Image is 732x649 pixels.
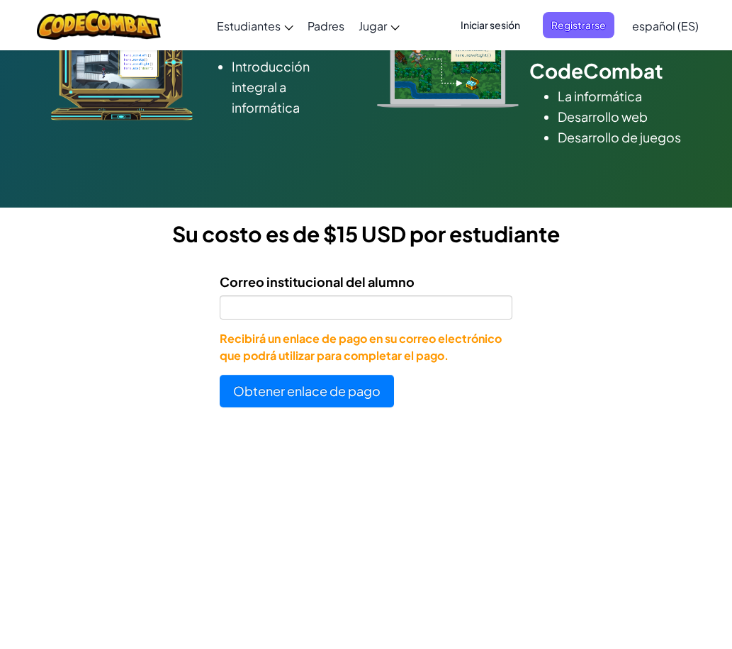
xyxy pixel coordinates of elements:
[220,330,512,364] p: Recibirá un enlace de pago en su correo electrónico que podrá utilizar para completar el pago.
[37,11,161,40] img: CodeCombat logo
[359,18,387,33] span: Jugar
[210,6,300,45] a: Estudiantes
[529,26,682,86] h2: Acceso CodeCombat
[543,12,614,38] button: Registrarse
[558,106,682,127] li: Desarrollo web
[51,26,193,120] img: ozaria_acodus.png
[558,127,682,147] li: Desarrollo de juegos
[351,6,407,45] a: Jugar
[220,375,394,407] button: Obtener enlace de pago
[452,12,529,38] button: Iniciar sesión
[625,6,706,45] a: español (ES)
[300,6,351,45] a: Padres
[217,18,281,33] span: Estudiantes
[632,18,699,33] span: español (ES)
[220,271,415,292] label: Correo institucional del alumno
[377,26,519,108] img: type_real_code.png
[558,86,682,106] li: La informática
[232,56,356,118] li: Introducción integral a informática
